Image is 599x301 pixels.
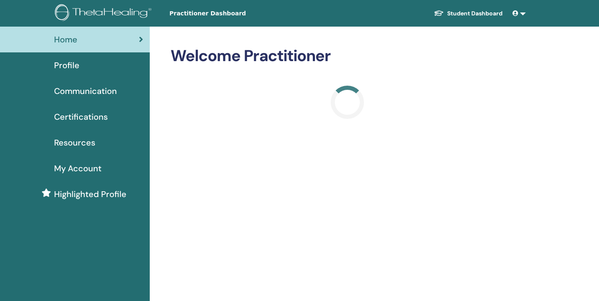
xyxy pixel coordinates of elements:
[54,85,117,97] span: Communication
[169,9,294,18] span: Practitioner Dashboard
[171,47,524,66] h2: Welcome Practitioner
[54,111,108,123] span: Certifications
[54,136,95,149] span: Resources
[427,6,509,21] a: Student Dashboard
[54,162,101,175] span: My Account
[55,4,154,23] img: logo.png
[434,10,444,17] img: graduation-cap-white.svg
[54,33,77,46] span: Home
[54,188,126,200] span: Highlighted Profile
[54,59,79,72] span: Profile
